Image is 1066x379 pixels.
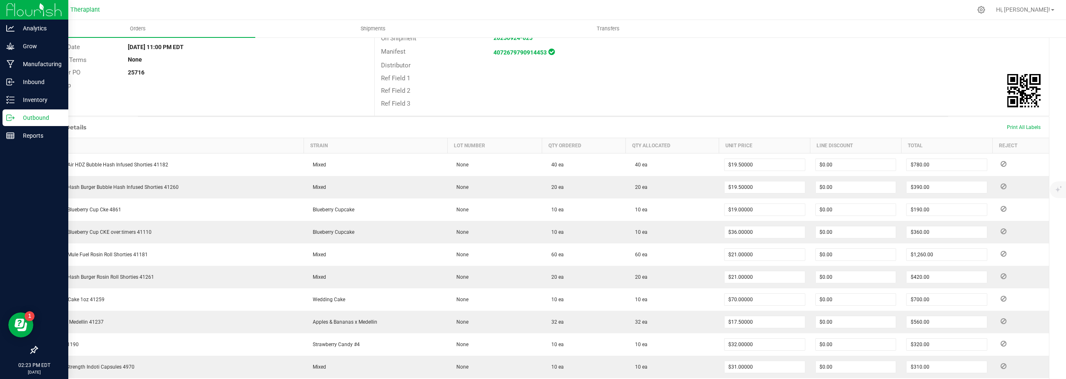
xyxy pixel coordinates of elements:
[725,361,805,373] input: 0
[816,294,896,305] input: 0
[452,207,468,213] span: None
[816,181,896,193] input: 0
[997,364,1010,369] span: Reject Inventory
[309,319,377,325] span: Apples & Bananas x Medellin
[42,364,134,370] span: Medium Strength Indoti Capsules 4970
[725,339,805,350] input: 0
[381,35,416,42] span: On Shipment
[309,364,326,370] span: Mixed
[810,138,902,154] th: Line Discount
[907,249,987,260] input: 0
[304,138,447,154] th: Strain
[42,297,105,302] span: Wedding Cake 1oz 41259
[585,25,631,32] span: Transfers
[976,6,986,14] div: Manage settings
[37,138,304,154] th: Item
[631,229,648,235] span: 10 ea
[119,25,157,32] span: Orders
[452,252,468,258] span: None
[631,319,648,325] span: 32 ea
[547,364,564,370] span: 10 ea
[901,138,992,154] th: Total
[309,342,360,347] span: Strawberry Candy #4
[816,204,896,216] input: 0
[452,184,468,190] span: None
[1007,124,1041,130] span: Print All Labels
[725,271,805,283] input: 0
[491,20,726,37] a: Transfers
[309,229,354,235] span: Blueberry Cupcake
[997,274,1010,279] span: Reject Inventory
[6,24,15,32] inline-svg: Analytics
[8,312,33,337] iframe: Resource center
[493,49,547,56] a: 4072679790914453
[907,204,987,216] input: 0
[542,138,626,154] th: Qty Ordered
[816,249,896,260] input: 0
[997,161,1010,166] span: Reject Inventory
[992,138,1049,154] th: Reject
[997,319,1010,324] span: Reject Inventory
[15,131,65,141] p: Reports
[997,251,1010,256] span: Reject Inventory
[907,181,987,193] input: 0
[547,297,564,302] span: 10 ea
[452,274,468,280] span: None
[309,297,345,302] span: Wedding Cake
[631,207,648,213] span: 10 ea
[42,229,152,235] span: all:hours Blueberry Cup CKE over:timers 41110
[631,252,648,258] span: 60 ea
[15,23,65,33] p: Analytics
[42,162,168,168] span: all:hours Air HDZ Bubble Hash Infused Shorties 41182
[725,181,805,193] input: 0
[452,364,468,370] span: None
[547,252,564,258] span: 60 ea
[381,74,410,82] span: Ref Field 1
[816,159,896,171] input: 0
[128,69,144,76] strong: 25716
[997,341,1010,346] span: Reject Inventory
[309,162,326,168] span: Mixed
[15,113,65,123] p: Outbound
[128,56,142,63] strong: None
[1007,74,1041,107] img: Scan me!
[452,162,468,168] span: None
[997,296,1010,301] span: Reject Inventory
[6,131,15,140] inline-svg: Reports
[725,204,805,216] input: 0
[381,100,410,107] span: Ref Field 3
[6,42,15,50] inline-svg: Grow
[816,226,896,238] input: 0
[452,342,468,347] span: None
[15,77,65,87] p: Inbound
[725,249,805,260] input: 0
[725,159,805,171] input: 0
[907,339,987,350] input: 0
[631,162,648,168] span: 40 ea
[452,297,468,302] span: None
[626,138,719,154] th: Qty Allocated
[997,184,1010,189] span: Reject Inventory
[547,229,564,235] span: 10 ea
[43,31,111,38] span: Requested Delivery Date
[547,319,564,325] span: 32 ea
[907,316,987,328] input: 0
[493,35,533,41] a: 20250924-025
[816,361,896,373] input: 0
[42,207,121,213] span: all:hours Blueberry Cup Cke 4861
[381,48,406,55] span: Manifest
[6,114,15,122] inline-svg: Outbound
[309,207,354,213] span: Blueberry Cupcake
[725,316,805,328] input: 0
[725,294,805,305] input: 0
[631,274,648,280] span: 20 ea
[907,159,987,171] input: 0
[255,20,491,37] a: Shipments
[20,20,255,37] a: Orders
[816,316,896,328] input: 0
[25,311,35,321] iframe: Resource center unread badge
[907,361,987,373] input: 0
[381,62,411,69] span: Distributor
